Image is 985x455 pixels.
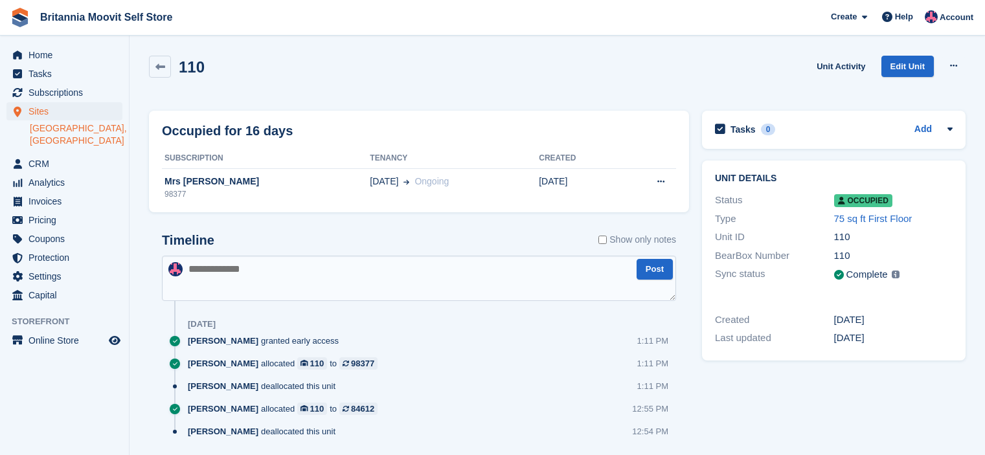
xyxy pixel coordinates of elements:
[188,380,342,392] div: deallocated this unit
[632,425,668,438] div: 12:54 PM
[188,335,345,347] div: granted early access
[188,357,384,370] div: allocated to
[28,65,106,83] span: Tasks
[715,173,953,184] h2: Unit details
[188,425,258,438] span: [PERSON_NAME]
[28,267,106,285] span: Settings
[6,249,122,267] a: menu
[834,249,953,263] div: 110
[28,173,106,192] span: Analytics
[28,83,106,102] span: Subscriptions
[188,425,342,438] div: deallocated this unit
[846,267,888,282] div: Complete
[414,176,449,186] span: Ongoing
[28,331,106,350] span: Online Store
[28,46,106,64] span: Home
[925,10,938,23] img: Christopher Reeve
[6,65,122,83] a: menu
[162,188,370,200] div: 98377
[6,46,122,64] a: menu
[188,403,258,415] span: [PERSON_NAME]
[715,267,834,283] div: Sync status
[834,230,953,245] div: 110
[715,212,834,227] div: Type
[881,56,934,77] a: Edit Unit
[339,357,378,370] a: 98377
[715,331,834,346] div: Last updated
[6,331,122,350] a: menu
[632,403,668,415] div: 12:55 PM
[107,333,122,348] a: Preview store
[6,192,122,210] a: menu
[339,403,378,415] a: 84612
[715,249,834,263] div: BearBox Number
[6,211,122,229] a: menu
[730,124,756,135] h2: Tasks
[188,357,258,370] span: [PERSON_NAME]
[188,380,258,392] span: [PERSON_NAME]
[6,230,122,248] a: menu
[761,124,776,135] div: 0
[162,148,370,169] th: Subscription
[895,10,913,23] span: Help
[35,6,177,28] a: Britannia Moovit Self Store
[715,193,834,208] div: Status
[168,262,183,276] img: Christopher Reeve
[28,155,106,173] span: CRM
[811,56,870,77] a: Unit Activity
[892,271,900,278] img: icon-info-grey-7440780725fd019a000dd9b08b2336e03edf1995a4989e88bcd33f0948082b44.svg
[297,403,327,415] a: 110
[637,335,668,347] div: 1:11 PM
[162,121,293,140] h2: Occupied for 16 days
[831,10,857,23] span: Create
[28,286,106,304] span: Capital
[310,357,324,370] div: 110
[637,357,668,370] div: 1:11 PM
[370,175,398,188] span: [DATE]
[715,230,834,245] div: Unit ID
[637,259,673,280] button: Post
[310,403,324,415] div: 110
[179,58,205,76] h2: 110
[28,230,106,248] span: Coupons
[28,192,106,210] span: Invoices
[28,102,106,120] span: Sites
[351,403,374,415] div: 84612
[188,335,258,347] span: [PERSON_NAME]
[30,122,122,147] a: [GEOGRAPHIC_DATA], [GEOGRAPHIC_DATA]
[940,11,973,24] span: Account
[12,315,129,328] span: Storefront
[834,213,912,224] a: 75 sq ft First Floor
[598,233,676,247] label: Show only notes
[6,102,122,120] a: menu
[6,83,122,102] a: menu
[351,357,374,370] div: 98377
[297,357,327,370] a: 110
[914,122,932,137] a: Add
[370,148,539,169] th: Tenancy
[834,194,892,207] span: Occupied
[637,380,668,392] div: 1:11 PM
[539,168,618,207] td: [DATE]
[28,211,106,229] span: Pricing
[162,175,370,188] div: Mrs [PERSON_NAME]
[6,173,122,192] a: menu
[162,233,214,248] h2: Timeline
[6,267,122,285] a: menu
[834,331,953,346] div: [DATE]
[6,155,122,173] a: menu
[10,8,30,27] img: stora-icon-8386f47178a22dfd0bd8f6a31ec36ba5ce8667c1dd55bd0f319d3a0aa187defe.svg
[28,249,106,267] span: Protection
[715,313,834,327] div: Created
[188,319,216,329] div: [DATE]
[539,148,618,169] th: Created
[598,233,607,247] input: Show only notes
[6,286,122,304] a: menu
[188,403,384,415] div: allocated to
[834,313,953,327] div: [DATE]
